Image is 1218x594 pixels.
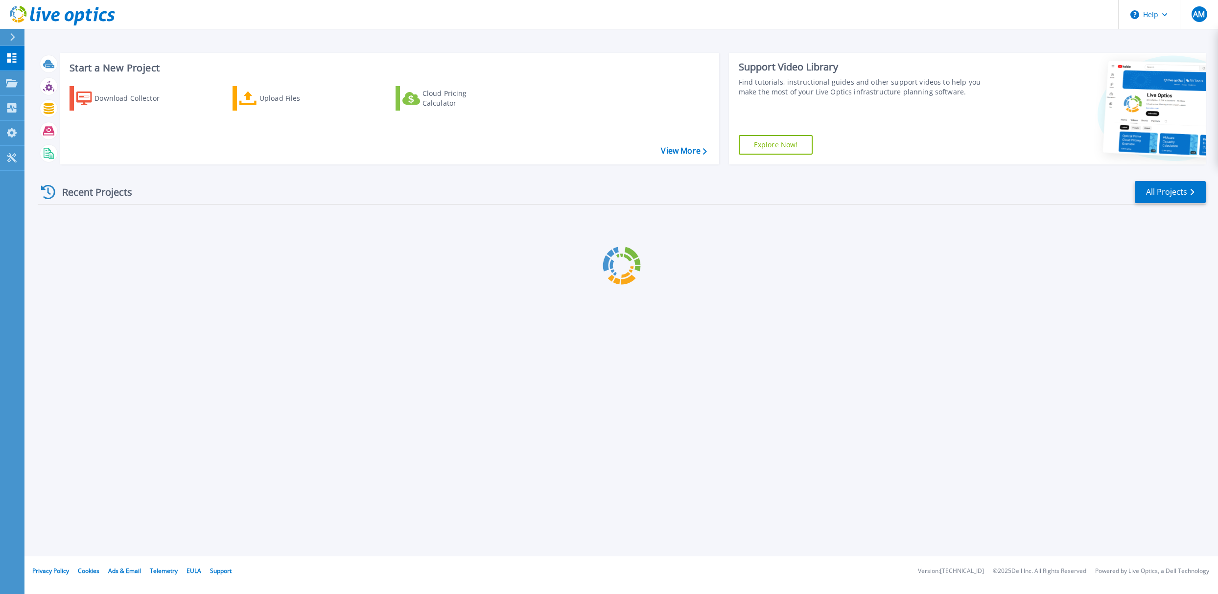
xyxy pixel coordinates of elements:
a: View More [661,146,706,156]
li: Powered by Live Optics, a Dell Technology [1095,568,1209,574]
div: Recent Projects [38,180,145,204]
li: © 2025 Dell Inc. All Rights Reserved [993,568,1086,574]
a: Explore Now! [739,135,813,155]
div: Find tutorials, instructional guides and other support videos to help you make the most of your L... [739,77,985,97]
a: Cookies [78,567,99,575]
span: AM [1193,10,1205,18]
a: Cloud Pricing Calculator [396,86,505,111]
a: Download Collector [70,86,179,111]
div: Upload Files [259,89,338,108]
a: Support [210,567,232,575]
a: All Projects [1135,181,1206,203]
a: EULA [187,567,201,575]
a: Telemetry [150,567,178,575]
a: Upload Files [233,86,342,111]
div: Support Video Library [739,61,985,73]
div: Cloud Pricing Calculator [422,89,501,108]
a: Privacy Policy [32,567,69,575]
a: Ads & Email [108,567,141,575]
h3: Start a New Project [70,63,706,73]
div: Download Collector [94,89,173,108]
li: Version: [TECHNICAL_ID] [918,568,984,574]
